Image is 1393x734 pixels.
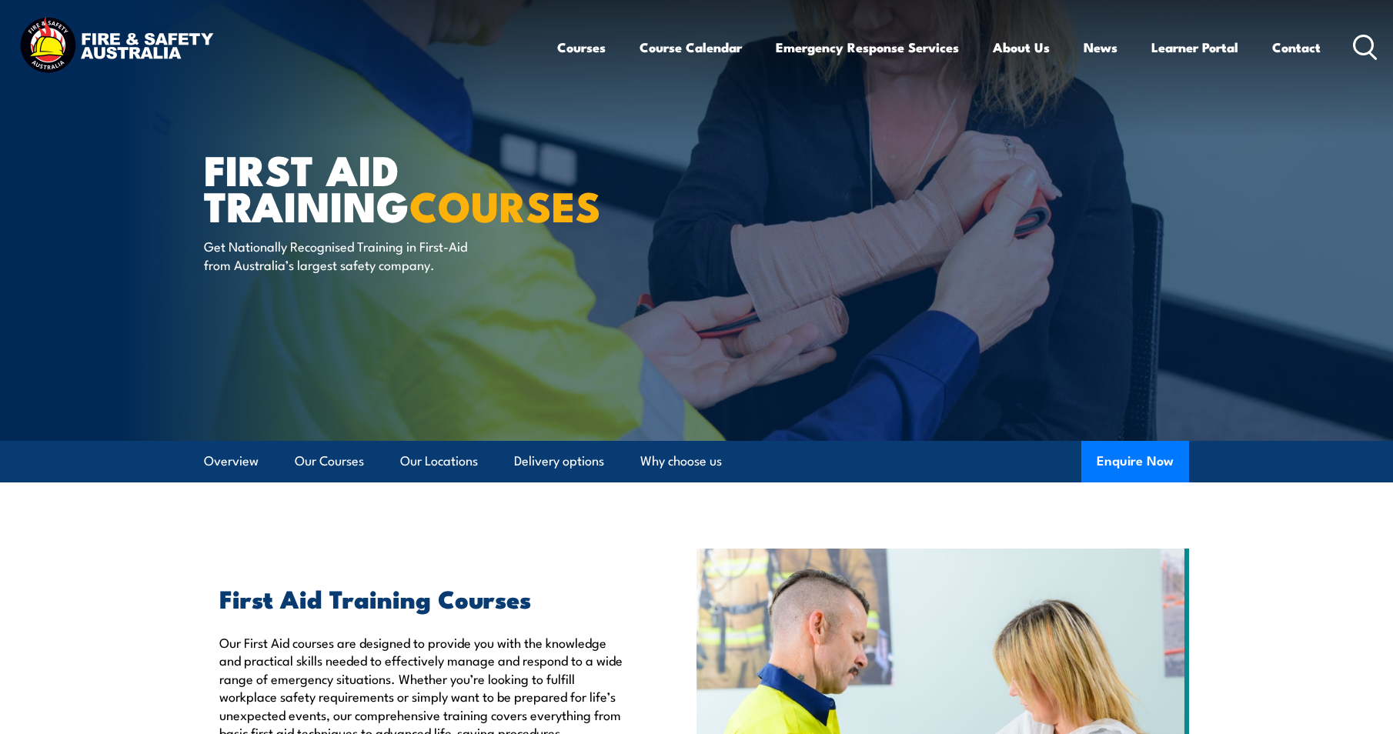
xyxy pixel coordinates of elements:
p: Get Nationally Recognised Training in First-Aid from Australia’s largest safety company. [204,237,485,273]
a: Why choose us [640,441,722,482]
a: Our Locations [400,441,478,482]
a: Course Calendar [640,27,742,68]
a: Overview [204,441,259,482]
a: Our Courses [295,441,364,482]
a: Learner Portal [1151,27,1238,68]
strong: COURSES [409,172,601,236]
h2: First Aid Training Courses [219,587,626,609]
a: Emergency Response Services [776,27,959,68]
a: Delivery options [514,441,604,482]
a: About Us [993,27,1050,68]
h1: First Aid Training [204,151,584,222]
a: Courses [557,27,606,68]
button: Enquire Now [1081,441,1189,482]
a: News [1084,27,1117,68]
a: Contact [1272,27,1321,68]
